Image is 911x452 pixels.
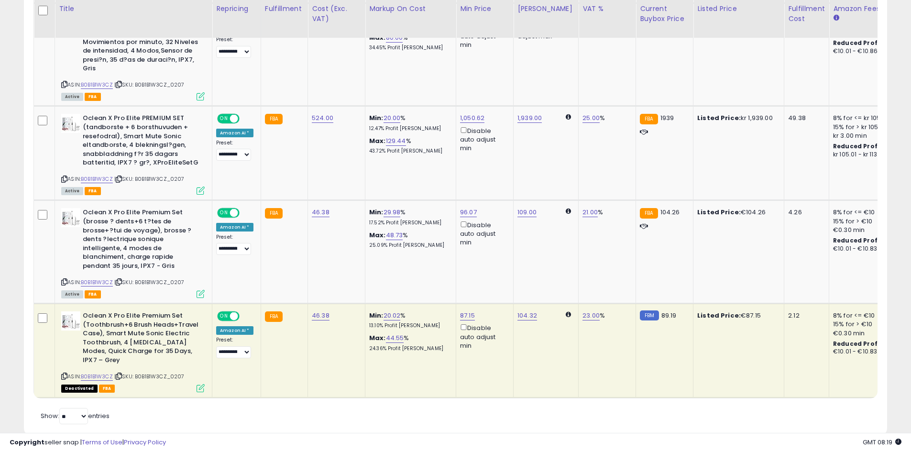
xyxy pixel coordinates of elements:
[640,114,658,124] small: FBA
[61,385,98,393] span: All listings that are unavailable for purchase on Amazon for any reason other than out-of-stock
[61,208,80,227] img: 41zCmhi96pL._SL40_.jpg
[384,113,401,123] a: 20.00
[59,4,208,14] div: Title
[369,334,449,352] div: %
[460,322,506,350] div: Disable auto adjust min
[369,33,449,51] div: %
[81,81,113,89] a: B0B1B1W3CZ
[81,278,113,287] a: B0B1B1W3CZ
[661,311,677,320] span: 89.19
[114,81,185,88] span: | SKU: B0B1B1W3CZ_0207
[238,115,253,123] span: OFF
[697,311,777,320] div: €87.15
[582,311,600,320] a: 23.00
[369,113,384,122] b: Min:
[660,208,680,217] span: 104.26
[517,311,537,320] a: 104.32
[81,175,113,183] a: B0B1B1W3CZ
[369,208,449,226] div: %
[369,33,386,42] b: Max:
[265,4,304,14] div: Fulfillment
[582,113,600,123] a: 25.00
[460,4,509,14] div: Min Price
[61,187,83,195] span: All listings currently available for purchase on Amazon
[582,208,598,217] a: 21.00
[265,311,283,322] small: FBA
[369,148,449,154] p: 43.72% Profit [PERSON_NAME]
[369,242,449,249] p: 25.09% Profit [PERSON_NAME]
[788,311,822,320] div: 2.12
[124,438,166,447] a: Privacy Policy
[61,114,205,194] div: ASIN:
[369,311,384,320] b: Min:
[582,114,628,122] div: %
[83,11,199,76] b: Oclean X Pro Elite Gift Set Cepillo el?ctrico, Pantalla t?ctil inteligente, <45dB, 84,000 Movimie...
[82,438,122,447] a: Terms of Use
[83,311,199,367] b: Oclean X Pro Elite Premium Set (Toothbrush+6 Brush Heads+Travel Case), Smart Mute Sonic Electric ...
[10,438,166,447] div: seller snap | |
[833,14,839,22] small: Amazon Fees.
[384,311,401,320] a: 20.02
[238,209,253,217] span: OFF
[114,373,185,380] span: | SKU: B0B1B1W3CZ_0207
[460,208,477,217] a: 96.07
[216,4,257,14] div: Repricing
[369,311,449,329] div: %
[697,4,780,14] div: Listed Price
[312,113,333,123] a: 524.00
[697,311,741,320] b: Listed Price:
[582,311,628,320] div: %
[81,373,113,381] a: B0B1B1W3CZ
[265,208,283,219] small: FBA
[369,44,449,51] p: 34.45% Profit [PERSON_NAME]
[265,114,283,124] small: FBA
[216,140,253,161] div: Preset:
[788,4,825,24] div: Fulfillment Cost
[216,223,253,232] div: Amazon AI *
[85,93,101,101] span: FBA
[697,113,741,122] b: Listed Price:
[517,4,574,14] div: [PERSON_NAME]
[788,114,822,122] div: 49.38
[216,337,253,358] div: Preset:
[369,231,449,249] div: %
[460,311,475,320] a: 87.15
[41,411,110,420] span: Show: entries
[640,4,689,24] div: Current Buybox Price
[460,125,506,153] div: Disable auto adjust min
[85,187,101,195] span: FBA
[660,113,674,122] span: 1939
[312,311,329,320] a: 46.38
[83,114,199,169] b: Oclean X Pro Elite PREMIUM SET (tandborste + 6 borsthuvuden + resefodral), Smart Mute Sonic eltan...
[61,290,83,298] span: All listings currently available for purchase on Amazon
[83,208,199,273] b: Oclean X Pro Elite Premium Set (brosse ? dents+6 t?tes de brosse+?tui de voyage), brosse ? dents ...
[85,290,101,298] span: FBA
[833,39,896,47] b: Reduced Prof. Rng.
[312,4,361,24] div: Cost (Exc. VAT)
[863,438,901,447] span: 2025-10-13 08:19 GMT
[460,220,506,247] div: Disable auto adjust min
[517,208,537,217] a: 109.00
[369,322,449,329] p: 13.10% Profit [PERSON_NAME]
[61,311,205,391] div: ASIN:
[788,208,822,217] div: 4.26
[833,142,896,150] b: Reduced Prof. Rng.
[582,208,628,217] div: %
[640,310,659,320] small: FBM
[218,209,230,217] span: ON
[369,4,452,14] div: Markup on Cost
[10,438,44,447] strong: Copyright
[61,11,205,100] div: ASIN:
[517,113,542,123] a: 1,939.00
[386,136,406,146] a: 129.44
[218,312,230,320] span: ON
[369,231,386,240] b: Max:
[114,175,185,183] span: | SKU: B0B1B1W3CZ_0207
[833,236,896,244] b: Reduced Prof. Rng.
[460,113,484,123] a: 1,050.62
[369,333,386,342] b: Max:
[216,36,253,58] div: Preset:
[369,114,449,132] div: %
[640,208,658,219] small: FBA
[697,208,741,217] b: Listed Price:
